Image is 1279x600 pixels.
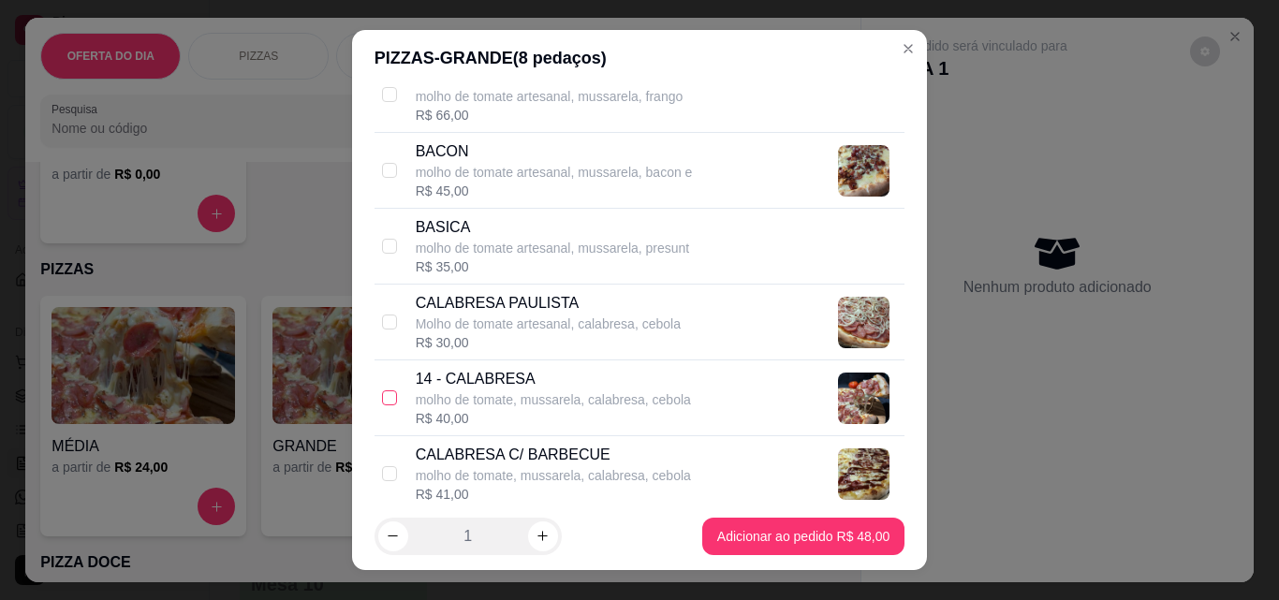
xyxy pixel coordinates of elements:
[416,444,691,466] p: CALABRESA C/ BARBECUE
[416,390,691,409] p: molho de tomate, mussarela, calabresa, cebola
[838,373,889,424] img: product-image
[416,368,691,390] p: 14 - CALABRESA
[838,297,889,348] img: product-image
[416,257,690,276] div: R$ 35,00
[838,145,889,197] img: product-image
[463,525,472,548] p: 1
[416,216,690,239] p: BASICA
[416,140,693,163] p: BACON
[416,163,693,182] p: molho de tomate artesanal, mussarela, bacon e
[375,45,905,71] div: PIZZAS - GRANDE ( 8 pedaços)
[416,409,691,428] div: R$ 40,00
[838,448,889,500] img: product-image
[416,106,684,124] div: R$ 66,00
[416,292,681,315] p: CALABRESA PAULISTA
[702,518,904,555] button: Adicionar ao pedido R$ 48,00
[416,485,691,504] div: R$ 41,00
[893,34,923,64] button: Close
[378,521,408,551] button: decrease-product-quantity
[416,239,690,257] p: molho de tomate artesanal, mussarela, presunt
[416,87,684,106] p: molho de tomate artesanal, mussarela, frango
[416,315,681,333] p: Molho de tomate artesanal, calabresa, cebola
[528,521,558,551] button: increase-product-quantity
[416,333,681,352] div: R$ 30,00
[416,182,693,200] div: R$ 45,00
[416,466,691,485] p: molho de tomate, mussarela, calabresa, cebola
